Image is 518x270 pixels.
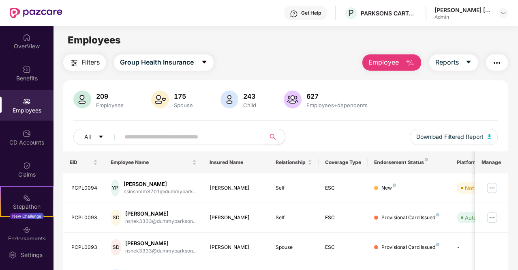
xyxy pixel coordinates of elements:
[71,244,98,251] div: PCPL0093
[111,180,120,196] div: YP
[10,8,62,18] img: New Pazcare Logo
[305,102,369,108] div: Employees+dependents
[284,91,302,108] img: svg+xml;base64,PHN2ZyB4bWxucz0iaHR0cDovL3d3dy53My5vcmcvMjAwMC9zdmciIHhtbG5zOnhsaW5rPSJodHRwOi8vd3...
[98,134,104,140] span: caret-down
[410,129,498,145] button: Download Filtered Report
[69,58,79,68] img: svg+xml;base64,PHN2ZyB4bWxucz0iaHR0cDovL3d3dy53My5vcmcvMjAwMC9zdmciIHdpZHRoPSIyNCIgaGVpZ2h0PSIyNC...
[269,151,319,173] th: Relationship
[486,181,499,194] img: manageButton
[436,243,439,246] img: svg+xml;base64,PHN2ZyB4bWxucz0iaHR0cDovL3d3dy53My5vcmcvMjAwMC9zdmciIHdpZHRoPSI4IiBoZWlnaHQ9IjgiIH...
[70,159,92,166] span: EID
[276,214,312,222] div: Self
[325,244,362,251] div: ESC
[1,203,53,211] div: Stepathon
[114,54,214,71] button: Group Health Insurancecaret-down
[325,184,362,192] div: ESC
[84,132,91,141] span: All
[435,14,491,20] div: Admin
[486,211,499,224] img: manageButton
[125,247,197,255] div: nshek3333@dummyparkson...
[276,244,312,251] div: Spouse
[23,162,31,170] img: svg+xml;base64,PHN2ZyBpZD0iQ2xhaW0iIHhtbG5zPSJodHRwOi8vd3d3LnczLm9yZy8yMDAwL3N2ZyIgd2lkdGg9IjIwIi...
[210,244,263,251] div: [PERSON_NAME]
[23,33,31,41] img: svg+xml;base64,PHN2ZyBpZD0iSG9tZSIgeG1sbnM9Imh0dHA6Ly93d3cudzMub3JnLzIwMDAvc3ZnIiB3aWR0aD0iMjAiIG...
[305,92,369,100] div: 627
[416,132,484,141] span: Download Filtered Report
[361,9,417,17] div: PARKSONS CARTAMUNDI PVT LTD
[23,130,31,138] img: svg+xml;base64,PHN2ZyBpZD0iQ0RfQWNjb3VudHMiIGRhdGEtbmFtZT0iQ0QgQWNjb3VudHMiIHhtbG5zPSJodHRwOi8vd3...
[71,184,98,192] div: PCPL0094
[276,184,312,192] div: Self
[71,214,98,222] div: PCPL0093
[488,134,492,139] img: svg+xml;base64,PHN2ZyB4bWxucz0iaHR0cDovL3d3dy53My5vcmcvMjAwMC9zdmciIHhtbG5zOnhsaW5rPSJodHRwOi8vd3...
[124,180,197,188] div: [PERSON_NAME]
[203,151,269,173] th: Insured Name
[465,184,494,192] div: Not Verified
[381,184,396,192] div: New
[393,184,396,187] img: svg+xml;base64,PHN2ZyB4bWxucz0iaHR0cDovL3d3dy53My5vcmcvMjAwMC9zdmciIHdpZHRoPSI4IiBoZWlnaHQ9IjgiIH...
[23,194,31,202] img: svg+xml;base64,PHN2ZyB4bWxucz0iaHR0cDovL3d3dy53My5vcmcvMjAwMC9zdmciIHdpZHRoPSIyMSIgaGVpZ2h0PSIyMC...
[124,188,197,196] div: nsinshmm8701@dummypark...
[475,151,508,173] th: Manage
[94,92,125,100] div: 209
[23,226,31,234] img: svg+xml;base64,PHN2ZyBpZD0iRW5kb3JzZW1lbnRzIiB4bWxucz0iaHR0cDovL3d3dy53My5vcmcvMjAwMC9zdmciIHdpZH...
[120,57,194,67] span: Group Health Insurance
[435,57,459,67] span: Reports
[9,251,17,259] img: svg+xml;base64,PHN2ZyBpZD0iU2V0dGluZy0yMHgyMCIgeG1sbnM9Imh0dHA6Ly93d3cudzMub3JnLzIwMDAvc3ZnIiB3aW...
[125,218,197,225] div: nshek3333@dummyparkson...
[10,213,44,219] div: New Challenge
[23,97,31,106] img: svg+xml;base64,PHN2ZyBpZD0iRW1wbG95ZWVzIiB4bWxucz0iaHR0cDovL3d3dy53My5vcmcvMjAwMC9zdmciIHdpZHRoPS...
[242,92,258,100] div: 243
[435,6,491,14] div: [PERSON_NAME] [PERSON_NAME]
[429,54,478,71] button: Reportscaret-down
[81,57,100,67] span: Filters
[265,129,285,145] button: search
[381,244,439,251] div: Provisional Card Issued
[220,91,238,108] img: svg+xml;base64,PHN2ZyB4bWxucz0iaHR0cDovL3d3dy53My5vcmcvMjAwMC9zdmciIHhtbG5zOnhsaW5rPSJodHRwOi8vd3...
[465,214,497,222] div: Auto Verified
[125,210,197,218] div: [PERSON_NAME]
[210,214,263,222] div: [PERSON_NAME]
[368,57,399,67] span: Employee
[63,151,105,173] th: EID
[111,210,121,226] div: SD
[68,34,121,46] span: Employees
[172,92,195,100] div: 175
[111,239,121,255] div: SD
[457,159,501,166] div: Platform Status
[104,151,203,173] th: Employee Name
[125,240,197,247] div: [PERSON_NAME]
[18,251,45,259] div: Settings
[492,58,502,68] img: svg+xml;base64,PHN2ZyB4bWxucz0iaHR0cDovL3d3dy53My5vcmcvMjAwMC9zdmciIHdpZHRoPSIyNCIgaGVpZ2h0PSIyNC...
[436,213,439,216] img: svg+xml;base64,PHN2ZyB4bWxucz0iaHR0cDovL3d3dy53My5vcmcvMjAwMC9zdmciIHdpZHRoPSI4IiBoZWlnaHQ9IjgiIH...
[301,10,321,16] div: Get Help
[94,102,125,108] div: Employees
[319,151,368,173] th: Coverage Type
[265,134,281,140] span: search
[73,91,91,108] img: svg+xml;base64,PHN2ZyB4bWxucz0iaHR0cDovL3d3dy53My5vcmcvMjAwMC9zdmciIHhtbG5zOnhsaW5rPSJodHRwOi8vd3...
[172,102,195,108] div: Spouse
[374,159,443,166] div: Endorsement Status
[242,102,258,108] div: Child
[23,65,31,73] img: svg+xml;base64,PHN2ZyBpZD0iQmVuZWZpdHMiIHhtbG5zPSJodHRwOi8vd3d3LnczLm9yZy8yMDAwL3N2ZyIgd2lkdGg9Ij...
[500,10,507,16] img: svg+xml;base64,PHN2ZyBpZD0iRHJvcGRvd24tMzJ4MzIiIHhtbG5zPSJodHRwOi8vd3d3LnczLm9yZy8yMDAwL3N2ZyIgd2...
[450,233,508,262] td: -
[111,159,191,166] span: Employee Name
[362,54,421,71] button: Employee
[425,158,428,161] img: svg+xml;base64,PHN2ZyB4bWxucz0iaHR0cDovL3d3dy53My5vcmcvMjAwMC9zdmciIHdpZHRoPSI4IiBoZWlnaHQ9IjgiIH...
[151,91,169,108] img: svg+xml;base64,PHN2ZyB4bWxucz0iaHR0cDovL3d3dy53My5vcmcvMjAwMC9zdmciIHhtbG5zOnhsaW5rPSJodHRwOi8vd3...
[276,159,306,166] span: Relationship
[325,214,362,222] div: ESC
[201,59,208,66] span: caret-down
[290,10,298,18] img: svg+xml;base64,PHN2ZyBpZD0iSGVscC0zMngzMiIgeG1sbnM9Imh0dHA6Ly93d3cudzMub3JnLzIwMDAvc3ZnIiB3aWR0aD...
[63,54,106,71] button: Filters
[73,129,123,145] button: Allcaret-down
[210,184,263,192] div: [PERSON_NAME]
[349,8,354,18] span: P
[465,59,472,66] span: caret-down
[381,214,439,222] div: Provisional Card Issued
[405,58,415,68] img: svg+xml;base64,PHN2ZyB4bWxucz0iaHR0cDovL3d3dy53My5vcmcvMjAwMC9zdmciIHhtbG5zOnhsaW5rPSJodHRwOi8vd3...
